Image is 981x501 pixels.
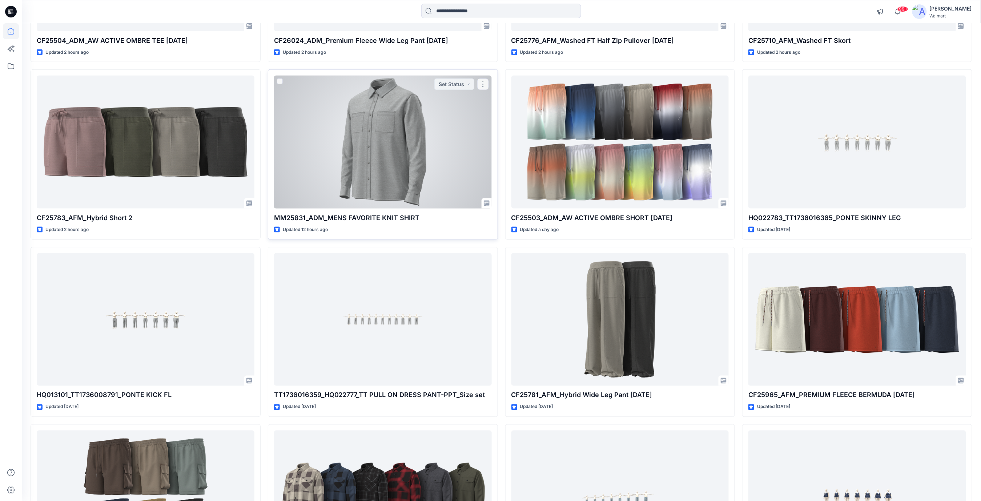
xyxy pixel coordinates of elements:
p: Updated 2 hours ago [757,49,800,56]
p: CF26024_ADM_Premium Fleece Wide Leg Pant [DATE] [274,36,492,46]
p: CF25504_ADM_AW ACTIVE OMBRE TEE [DATE] [37,36,254,46]
a: MM25831_ADM_MENS FAVORITE KNIT SHIRT [274,76,492,209]
span: 99+ [897,6,908,12]
p: HQ022783_TT1736016365_PONTE SKINNY LEG [748,213,966,223]
a: CF25965_AFM_PREMIUM FLEECE BERMUDA 24JUL25 [748,253,966,386]
a: TT1736016359_HQ022777_TT PULL ON DRESS PANT-PPT_Size set [274,253,492,386]
div: [PERSON_NAME] [930,4,972,13]
p: Updated [DATE] [520,403,553,411]
p: Updated [DATE] [757,403,790,411]
p: Updated 2 hours ago [45,226,89,234]
img: avatar [912,4,927,19]
p: Updated [DATE] [757,226,790,234]
a: CF25781_AFM_Hybrid Wide Leg Pant 24JUL25 [511,253,729,386]
a: CF25503_ADM_AW ACTIVE OMBRE SHORT 23MAY25 [511,76,729,209]
div: Walmart [930,13,972,19]
p: CF25965_AFM_PREMIUM FLEECE BERMUDA [DATE] [748,390,966,400]
p: Updated [DATE] [283,403,316,411]
p: TT1736016359_HQ022777_TT PULL ON DRESS PANT-PPT_Size set [274,390,492,400]
p: CF25781_AFM_Hybrid Wide Leg Pant [DATE] [511,390,729,400]
p: Updated 2 hours ago [45,49,89,56]
p: Updated 2 hours ago [520,49,563,56]
p: CF25783_AFM_Hybrid Short 2 [37,213,254,223]
p: Updated [DATE] [45,403,79,411]
p: CF25776_AFM_Washed FT Half Zip Pullover [DATE] [511,36,729,46]
p: CF25503_ADM_AW ACTIVE OMBRE SHORT [DATE] [511,213,729,223]
p: Updated 12 hours ago [283,226,328,234]
p: CF25710_AFM_Washed FT Skort [748,36,966,46]
a: HQ022783_TT1736016365_PONTE SKINNY LEG [748,76,966,209]
p: HQ013101_TT1736008791_PONTE KICK FL [37,390,254,400]
a: HQ013101_TT1736008791_PONTE KICK FL [37,253,254,386]
p: Updated a day ago [520,226,559,234]
p: Updated 2 hours ago [283,49,326,56]
a: CF25783_AFM_Hybrid Short 2 [37,76,254,209]
p: MM25831_ADM_MENS FAVORITE KNIT SHIRT [274,213,492,223]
